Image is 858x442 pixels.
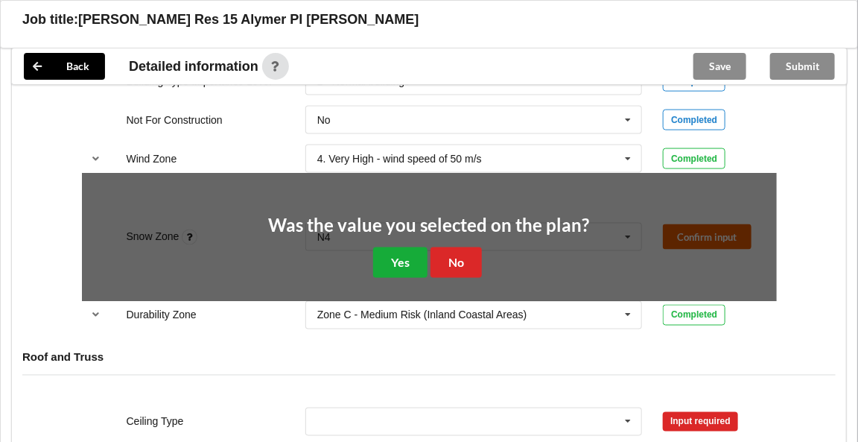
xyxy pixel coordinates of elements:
div: Completed [663,305,725,326]
div: No [317,115,331,125]
button: Back [24,53,105,80]
button: reference-toggle [82,145,111,172]
label: Ceiling Type [127,416,184,428]
button: reference-toggle [82,302,111,329]
label: Wind Zone [127,153,177,165]
div: 2 - Normal buildings [317,76,410,86]
div: 4. Very High - wind speed of 50 m/s [317,154,482,164]
div: Input required [663,412,738,432]
span: Detailed information [129,60,258,73]
div: Completed [663,110,725,130]
label: Durability Zone [127,309,197,321]
h3: Job title: [22,11,78,28]
button: No [430,247,482,278]
h4: Roof and Truss [22,350,836,364]
h2: Was the value you selected on the plan? [269,214,590,237]
h3: [PERSON_NAME] Res 15 Alymer Pl [PERSON_NAME] [78,11,419,28]
button: Yes [373,247,428,278]
div: Zone C - Medium Risk (Inland Coastal Areas) [317,310,527,321]
div: Completed [663,148,725,169]
label: Not For Construction [127,114,223,126]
